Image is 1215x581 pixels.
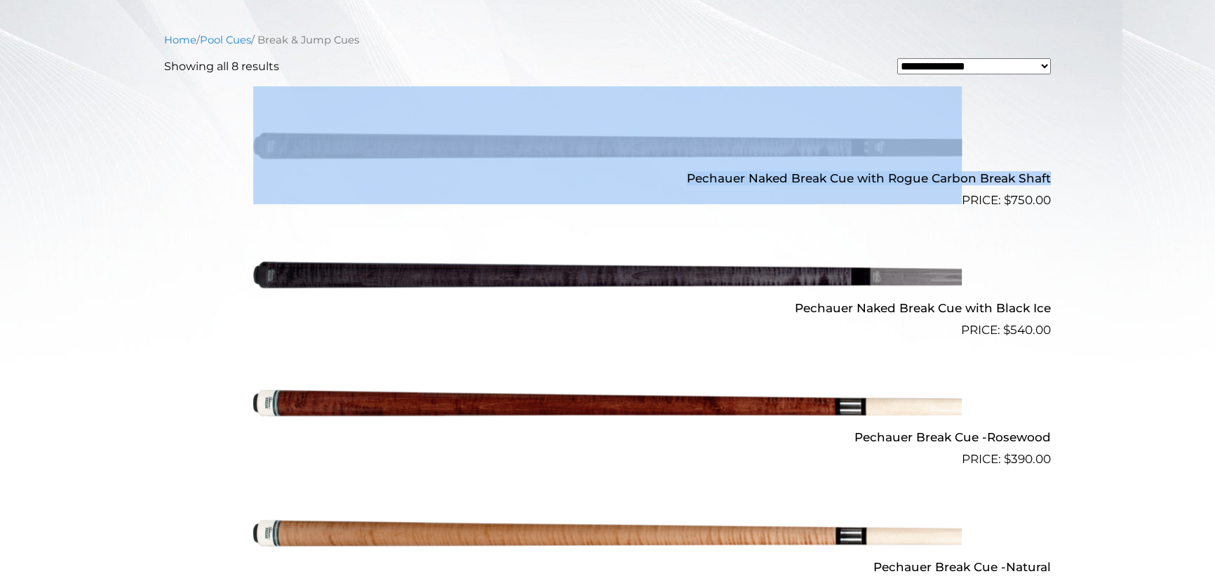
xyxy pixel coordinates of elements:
[164,345,1051,469] a: Pechauer Break Cue -Rosewood $390.00
[253,86,962,204] img: Pechauer Naked Break Cue with Rogue Carbon Break Shaft
[1003,323,1051,337] bdi: 540.00
[1004,193,1011,207] span: $
[897,58,1051,74] select: Shop order
[164,58,279,75] p: Showing all 8 results
[164,32,1051,48] nav: Breadcrumb
[200,34,251,46] a: Pool Cues
[1004,193,1051,207] bdi: 750.00
[164,425,1051,450] h2: Pechauer Break Cue -Rosewood
[253,215,962,333] img: Pechauer Naked Break Cue with Black Ice
[164,166,1051,192] h2: Pechauer Naked Break Cue with Rogue Carbon Break Shaft
[164,34,196,46] a: Home
[253,345,962,463] img: Pechauer Break Cue -Rosewood
[1004,452,1011,466] span: $
[164,295,1051,321] h2: Pechauer Naked Break Cue with Black Ice
[1003,323,1010,337] span: $
[164,215,1051,339] a: Pechauer Naked Break Cue with Black Ice $540.00
[164,86,1051,210] a: Pechauer Naked Break Cue with Rogue Carbon Break Shaft $750.00
[164,554,1051,580] h2: Pechauer Break Cue -Natural
[1004,452,1051,466] bdi: 390.00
